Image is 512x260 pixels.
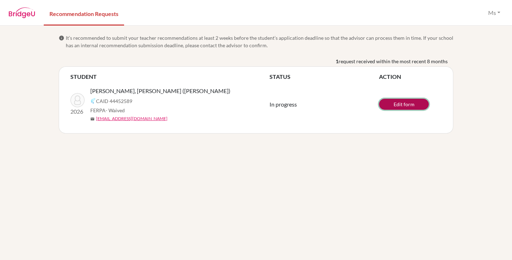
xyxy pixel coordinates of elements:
span: It’s recommended to submit your teacher recommendations at least 2 weeks before the student’s app... [66,34,453,49]
a: [EMAIL_ADDRESS][DOMAIN_NAME] [96,115,167,122]
a: Edit form [379,99,429,110]
span: [PERSON_NAME], [PERSON_NAME] ([PERSON_NAME]) [90,87,230,95]
img: Common App logo [90,98,96,104]
img: XING, Yuan H (Rhombus) [70,93,85,107]
th: STUDENT [70,72,270,81]
img: BridgeU logo [9,7,35,18]
a: Recommendation Requests [44,1,124,26]
b: 1 [336,58,338,65]
button: Ms [485,6,503,20]
span: CAID 44452589 [96,97,132,105]
th: STATUS [270,72,379,81]
th: ACTION [379,72,442,81]
span: In progress [270,101,297,108]
span: info [59,35,64,41]
span: mail [90,117,95,121]
span: request received within the most recent 8 months [338,58,448,65]
span: - Waived [106,107,125,113]
p: 2026 [70,107,85,116]
span: FERPA [90,107,125,114]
